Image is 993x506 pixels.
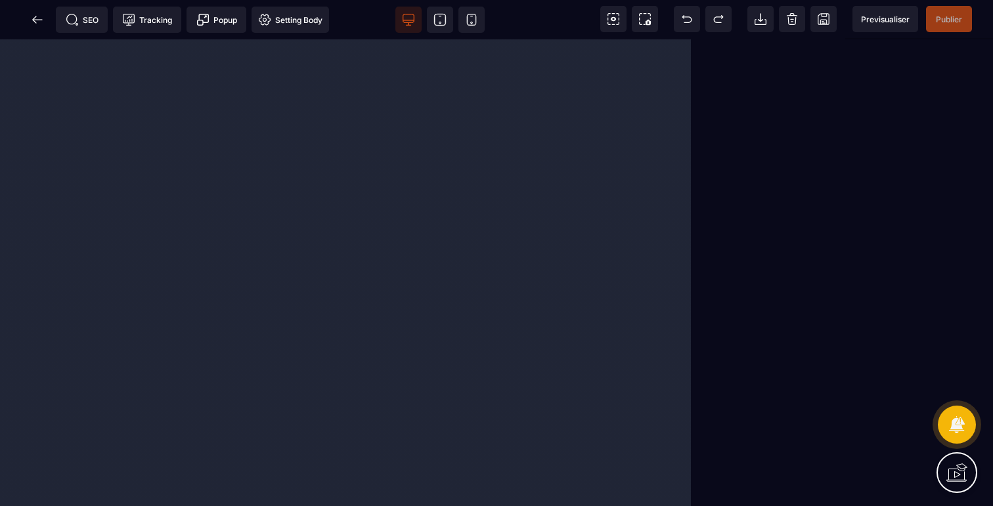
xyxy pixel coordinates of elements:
[600,6,627,32] span: View components
[122,13,172,26] span: Tracking
[852,6,918,32] span: Preview
[632,6,658,32] span: Screenshot
[258,13,322,26] span: Setting Body
[196,13,237,26] span: Popup
[861,14,910,24] span: Previsualiser
[66,13,99,26] span: SEO
[936,14,962,24] span: Publier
